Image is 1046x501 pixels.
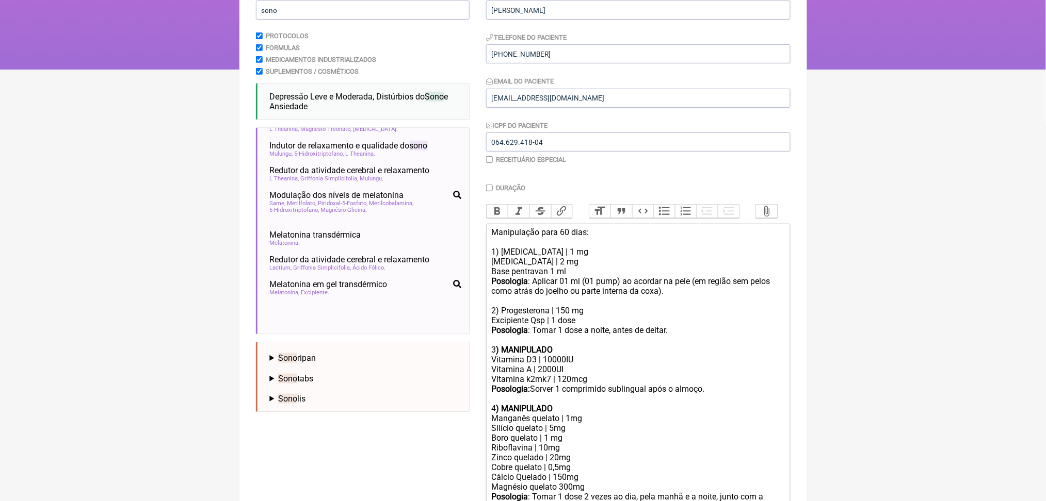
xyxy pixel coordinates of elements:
[491,443,784,462] div: Riboflavina | 10mg Zinco quelado | 20mg
[270,394,461,404] summary: Sonolis
[270,240,300,246] span: Melatonina
[491,325,784,404] div: : Tomar 1 dose a noite, antes de deitar. 3 Vitamina D3 | 10000IU Vitamina A | 2000UI Vitamina k2m...
[270,190,404,200] span: Modulação dos níveis de melatonina
[270,374,461,383] summary: Sonotabs
[360,175,384,182] span: Mulungu
[270,165,430,175] span: Redutor da atividade cerebral e relaxamento
[266,32,309,40] label: Protocolos
[653,205,675,218] button: Bullets
[270,279,388,289] span: Melatonina em gel transdérmico
[270,151,293,157] span: Mulungu
[353,264,386,271] span: Ácido Fólico
[496,156,566,163] label: Receituário Especial
[491,482,784,492] div: Magnésio quelato 300mg
[321,207,367,213] span: Magnésio Glicina
[491,423,784,443] div: Silício quelato | 5mg Boro quelato | 1 mg
[589,205,611,218] button: Heading
[266,44,300,52] label: Formulas
[491,462,784,482] div: Cobre quelato | 0,5mg Cálcio Quelado | 150mg
[278,353,297,363] span: Sono
[278,374,313,383] span: tabs
[491,413,784,423] div: Manganês quelato | 1mg
[496,345,553,355] strong: ) MANIPULADO
[486,122,548,129] label: CPF do Paciente
[270,141,428,151] span: Indutor de relaxamento e qualidade do
[346,151,376,157] span: L Theanina
[270,200,286,207] span: Same
[491,227,784,325] div: Manipulação para 60 dias: 1) [MEDICAL_DATA] | 1 mg [MEDICAL_DATA] | 2 mg Base pentravan 1 ml : Ap...
[529,205,551,218] button: Strikethrough
[301,126,352,132] span: Magnésio Treonato
[270,264,292,271] span: Lactium
[486,34,567,41] label: Telefone do Paciente
[270,175,299,182] span: L Theanina
[496,184,525,192] label: Duração
[487,205,508,218] button: Bold
[256,1,470,20] input: exemplo: emagrecimento, ansiedade
[756,205,778,218] button: Attach Files
[675,205,697,218] button: Numbers
[270,92,448,111] span: Depressão Leve e Moderada, Distúrbios do e Ansiedade
[294,264,351,271] span: Griffonia Simplicifolia
[270,230,361,240] span: Melatonina transdérmica
[278,353,316,363] span: ripan
[270,353,461,363] summary: Sonoripan
[266,56,376,63] label: Medicamentos Industrializados
[270,126,299,132] span: L Theanina
[278,374,297,383] span: Sono
[718,205,739,218] button: Increase Level
[491,276,528,286] strong: Posologia
[632,205,654,218] button: Code
[266,68,359,75] label: Suplementos / Cosméticos
[295,151,344,157] span: 5-Hidroxitriptofano
[551,205,573,218] button: Link
[287,200,317,207] span: Metilfolato
[353,126,398,132] span: [MEDICAL_DATA]
[486,77,554,85] label: Email do Paciente
[496,404,553,413] strong: ) MANIPULADO
[270,289,300,296] span: Melatonina
[610,205,632,218] button: Quote
[270,207,319,213] span: 5-Hidroxitriptofano
[369,200,414,207] span: Metilcobalamina
[425,92,444,102] span: Sono
[491,404,784,413] div: 4
[491,325,528,335] strong: Posologia
[491,384,530,394] strong: Posologia:
[270,255,430,264] span: Redutor da atividade cerebral e relaxamento
[301,175,359,182] span: Griffonia Simplicifolia
[301,289,330,296] span: Excipiente
[278,394,305,404] span: lis
[508,205,529,218] button: Italic
[278,394,297,404] span: Sono
[410,141,428,151] span: sono
[318,200,368,207] span: Piridoxal-5-Fosfato
[697,205,718,218] button: Decrease Level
